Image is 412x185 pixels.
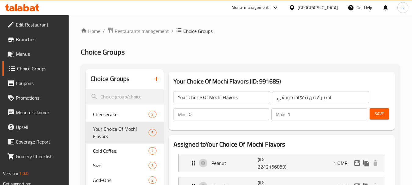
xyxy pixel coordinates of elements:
[3,169,18,177] span: Version:
[81,27,100,35] a: Home
[16,50,64,58] span: Menus
[374,110,384,118] span: Save
[258,156,289,170] p: (ID: 2242166859)
[17,65,64,72] span: Choice Groups
[211,159,258,167] p: Peanut
[231,4,269,11] div: Menu-management
[115,27,169,35] span: Restaurants management
[149,177,156,183] span: 2
[93,111,149,118] span: Cheesecake
[2,61,69,76] a: Choice Groups
[93,147,149,155] span: Cold Coffee:
[107,27,169,35] a: Restaurants management
[16,109,64,116] span: Menu disclaimer
[179,154,385,172] div: Expand
[2,120,69,134] a: Upsell
[333,159,353,167] p: 1 OMR
[362,158,371,168] button: duplicate
[2,17,69,32] a: Edit Restaurant
[93,125,149,140] span: Your Choice Of Mochi Flavors
[174,76,390,86] h3: Your Choice Of Mochi Flavors (ID: 991685)
[16,94,64,101] span: Promotions
[103,27,105,35] li: /
[86,122,163,144] div: Your Choice Of Mochi Flavors5
[2,76,69,91] a: Coupons
[149,163,156,169] span: 3
[2,47,69,61] a: Menus
[174,140,390,149] h2: Assigned to Your Choice Of Mochi Flavors
[93,162,149,169] span: Size
[371,158,380,168] button: delete
[93,176,149,184] span: Add-Ons:
[16,153,64,160] span: Grocery Checklist
[19,169,28,177] span: 1.0.0
[402,4,404,11] span: s
[2,134,69,149] a: Coverage Report
[81,45,125,59] span: Choice Groups
[149,162,156,169] div: Choices
[16,36,64,43] span: Branches
[149,176,156,184] div: Choices
[149,112,156,117] span: 2
[149,130,156,136] span: 5
[171,27,174,35] li: /
[149,111,156,118] div: Choices
[2,32,69,47] a: Branches
[298,4,338,11] div: [GEOGRAPHIC_DATA]
[16,80,64,87] span: Coupons
[149,147,156,155] div: Choices
[2,105,69,120] a: Menu disclaimer
[16,21,64,28] span: Edit Restaurant
[86,144,163,158] div: Cold Coffee:7
[86,107,163,122] div: Cheesecake2
[91,74,130,84] h2: Choice Groups
[149,148,156,154] span: 7
[81,27,400,35] nav: breadcrumb
[16,123,64,131] span: Upsell
[86,89,163,105] input: search
[174,151,390,175] li: Expand
[2,91,69,105] a: Promotions
[183,27,213,35] span: Choice Groups
[16,138,64,145] span: Coverage Report
[370,108,389,119] button: Save
[2,149,69,164] a: Grocery Checklist
[353,158,362,168] button: edit
[178,111,186,118] p: Min:
[276,111,285,118] p: Max:
[86,158,163,173] div: Size3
